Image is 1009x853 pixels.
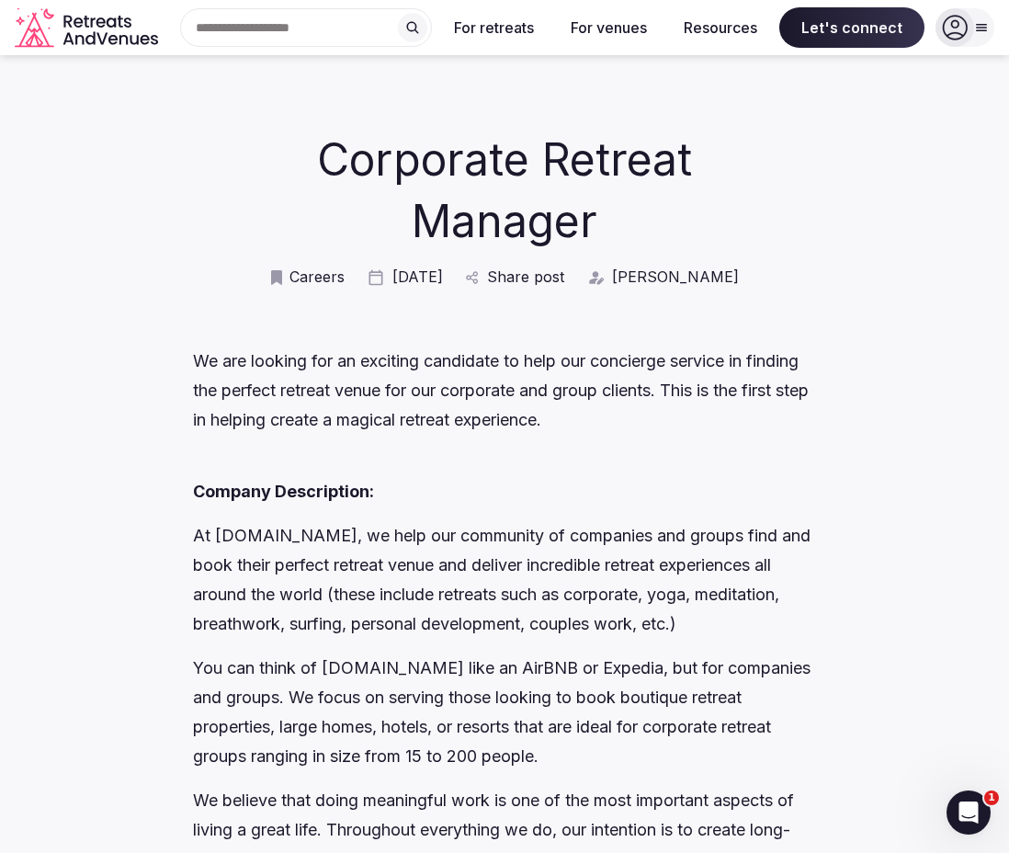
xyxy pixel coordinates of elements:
[271,267,345,287] a: Careers
[439,7,549,48] button: For retreats
[193,654,817,771] p: You can think of [DOMAIN_NAME] like an AirBNB or Expedia, but for companies and groups. We focus ...
[612,267,739,287] span: [PERSON_NAME]
[15,7,162,49] a: Visit the homepage
[193,347,817,435] p: We are looking for an exciting candidate to help our concierge service in finding the perfect ret...
[15,7,162,49] svg: Retreats and Venues company logo
[232,129,777,252] h1: Corporate Retreat Manager
[947,790,991,835] iframe: Intercom live chat
[193,482,374,501] strong: Company Description:
[193,521,817,639] p: At [DOMAIN_NAME], we help our community of companies and groups find and book their perfect retre...
[487,267,564,287] span: Share post
[984,790,999,805] span: 1
[779,7,924,48] span: Let's connect
[669,7,772,48] button: Resources
[556,7,662,48] button: For venues
[289,267,345,287] span: Careers
[586,267,739,287] a: [PERSON_NAME]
